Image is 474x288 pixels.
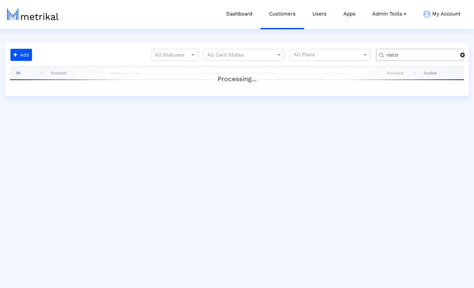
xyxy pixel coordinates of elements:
th: Created [45,66,104,80]
th: Action [418,66,464,80]
th: Plan Name [247,66,317,80]
th: Has Card [318,66,381,80]
input: Customer Name [382,51,460,59]
th: Integration Count [195,66,247,80]
th: ID [10,66,45,80]
th: Enabled [381,66,418,80]
img: my-account-menu-icon.png [423,10,431,18]
div: Processing... [10,68,464,81]
button: Add [10,49,32,61]
input: All Card States [207,51,269,60]
th: Customer Name [104,66,195,80]
input: All Plans [294,51,363,60]
img: metrical-logo-light.png [7,9,59,20]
